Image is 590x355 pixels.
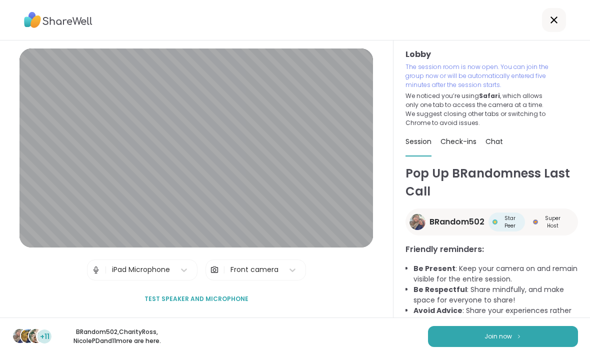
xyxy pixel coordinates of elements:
img: BRandom502 [409,214,425,230]
img: NicolePD [29,329,43,343]
img: ShareWell Logo [24,8,92,31]
span: | [104,260,107,280]
img: CharityRoss [21,329,35,343]
span: Join now [484,332,512,341]
div: iPad Microphone [112,264,170,275]
span: Star Peer [499,214,521,229]
img: ShareWell Logomark [516,333,522,339]
img: Camera [210,260,219,280]
span: Chat [485,136,503,146]
p: The session room is now open. You can join the group now or will be automatically entered five mi... [405,62,549,89]
h3: Friendly reminders: [405,243,578,255]
li: : Keep your camera on and remain visible for the entire session. [413,263,578,284]
span: Test speaker and microphone [144,294,248,303]
li: : Share your experiences rather than advice, as peers are not mental health professionals. [413,305,578,337]
img: BRandom502 [13,329,27,343]
span: Check-ins [440,136,476,146]
img: Microphone [91,260,100,280]
b: Avoid Advice [413,305,462,315]
button: Test speaker and microphone [140,288,252,309]
button: Join now [428,326,578,347]
a: BRandom502BRandom502Star PeerStar PeerSuper HostSuper Host [405,208,578,235]
img: Super Host [533,219,538,224]
h3: Lobby [405,48,578,60]
h1: Pop Up BRandomness Last Call [405,164,578,200]
span: Super Host [540,214,566,229]
b: Be Present [413,263,455,273]
span: Session [405,136,431,146]
li: : Share mindfully, and make space for everyone to share! [413,284,578,305]
p: We noticed you’re using , which allows only one tab to access the camera at a time. We suggest cl... [405,91,549,127]
span: BRandom502 [429,216,484,228]
p: BRandom502 , CharityRoss , NicolePD and 11 more are here. [61,327,173,345]
img: Star Peer [492,219,497,224]
b: Be Respectful [413,284,467,294]
span: +11 [40,331,49,342]
span: | [223,260,225,280]
div: Front camera [230,264,278,275]
b: Safari [479,91,500,100]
